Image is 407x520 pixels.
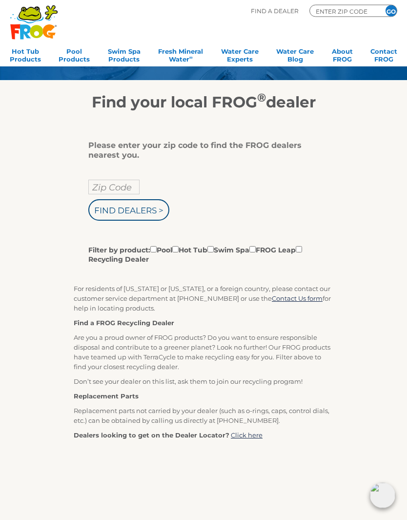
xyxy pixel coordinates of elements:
p: Replacement parts not carried by your dealer (such as o-rings, caps, control dials, etc.) can be ... [74,406,333,426]
input: Find Dealers > [88,200,169,221]
a: PoolProducts [59,44,90,64]
input: Filter by product:PoolHot TubSwim SpaFROG LeapRecycling Dealer [249,247,256,253]
input: GO [386,5,397,17]
p: Don’t see your dealer on this list, ask them to join our recycling program! [74,377,333,387]
a: Water CareBlog [276,44,314,64]
p: Find A Dealer [251,5,299,17]
strong: Replacement Parts [74,393,139,400]
sup: ∞ [189,55,193,60]
div: Please enter your zip code to find the FROG dealers nearest you. [88,141,311,161]
a: ContactFROG [370,44,397,64]
strong: Find a FROG Recycling Dealer [74,319,174,327]
input: Filter by product:PoolHot TubSwim SpaFROG LeapRecycling Dealer [296,247,302,253]
h2: Find your local FROG dealer [9,93,398,112]
label: Filter by product: Pool Hot Tub Swim Spa FROG Leap Recycling Dealer [88,245,311,265]
img: openIcon [370,483,395,508]
p: For residents of [US_STATE] or [US_STATE], or a foreign country, please contact our customer serv... [74,284,333,313]
a: Click here [231,432,263,439]
a: Hot TubProducts [10,44,41,64]
input: Zip Code Form [315,7,373,16]
a: Swim SpaProducts [108,44,141,64]
a: Fresh MineralWater∞ [158,44,203,64]
a: AboutFROG [332,44,353,64]
input: Filter by product:PoolHot TubSwim SpaFROG LeapRecycling Dealer [172,247,179,253]
a: Contact Us form [272,295,323,303]
input: Filter by product:PoolHot TubSwim SpaFROG LeapRecycling Dealer [207,247,214,253]
sup: ® [257,91,266,105]
p: Are you a proud owner of FROG products? Do you want to ensure responsible disposal and contribute... [74,333,333,372]
strong: Dealers looking to get on the Dealer Locator? [74,432,229,439]
a: Water CareExperts [221,44,259,64]
input: Filter by product:PoolHot TubSwim SpaFROG LeapRecycling Dealer [150,247,157,253]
